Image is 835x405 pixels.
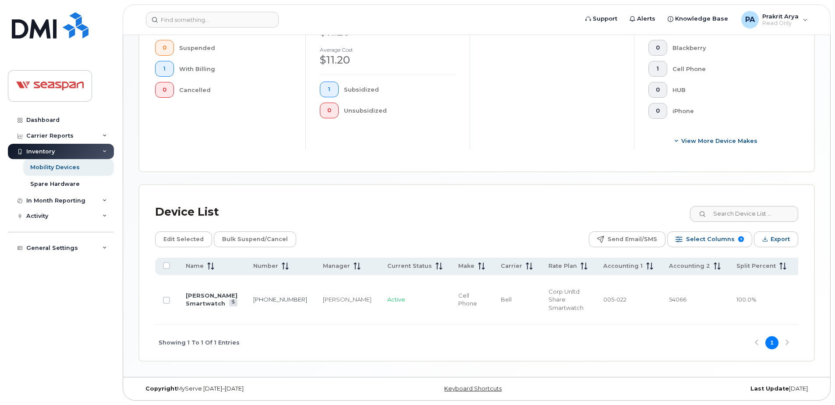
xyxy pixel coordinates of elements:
span: Split Percent [736,262,776,270]
h4: Average cost [320,47,456,53]
button: 1 [155,61,174,77]
button: Bulk Suspend/Cancel [214,231,296,247]
strong: Copyright [145,385,177,392]
a: [PERSON_NAME] Smartwatch [186,292,237,307]
button: 1 [320,82,339,97]
a: Alerts [623,10,662,28]
button: 0 [155,82,174,98]
div: [PERSON_NAME] [323,295,372,304]
div: HUB [672,82,785,98]
span: Current Status [387,262,432,270]
span: Bulk Suspend/Cancel [222,233,288,246]
span: Number [253,262,278,270]
span: 1 [327,86,331,93]
span: 0 [163,86,166,93]
span: 005-022 [603,296,626,303]
span: 100.0% [736,296,757,303]
a: Support [579,10,623,28]
input: Search Device List ... [690,206,798,222]
button: View More Device Makes [648,133,784,149]
span: PA [745,14,755,25]
div: $11.20 [320,53,456,67]
button: 0 [155,40,174,56]
span: 0 [656,107,660,114]
span: 9 [738,236,744,242]
button: Select Columns 9 [667,231,752,247]
span: 0 [163,44,166,51]
span: 0 [327,107,331,114]
div: Subsidized [344,82,456,97]
div: Suspended [179,40,292,56]
a: Knowledge Base [662,10,734,28]
span: Accounting 2 [669,262,710,270]
span: Name [186,262,204,270]
span: Corp Unltd Share Smartwatch [548,288,584,311]
div: Blackberry [672,40,785,56]
strong: Last Update [750,385,789,392]
span: Select Columns [686,233,735,246]
button: Page 1 [765,336,778,349]
div: Cell Phone [672,61,785,77]
button: 0 [648,103,667,119]
span: Alerts [637,14,655,23]
span: Export [771,233,790,246]
span: Send Email/SMS [608,233,657,246]
button: Export [754,231,798,247]
span: Accounting 1 [603,262,643,270]
span: Knowledge Base [675,14,728,23]
span: 54066 [669,296,686,303]
button: 0 [648,82,667,98]
a: View Last Bill [229,299,237,306]
div: Prakrit Arya [735,11,814,28]
button: 1 [648,61,667,77]
span: Prakrit Arya [762,13,799,20]
div: Unsubsidized [344,103,456,118]
a: Keyboard Shortcuts [444,385,502,392]
span: 0 [656,86,660,93]
span: 1 [163,65,166,72]
span: Active [387,296,405,303]
button: 0 [648,40,667,56]
button: Send Email/SMS [589,231,665,247]
span: Support [593,14,617,23]
span: Read Only [762,20,799,27]
span: Bell [501,296,512,303]
span: Manager [323,262,350,270]
span: View More Device Makes [681,137,757,145]
div: Device List [155,201,219,224]
span: Carrier [501,262,522,270]
span: 0 [656,44,660,51]
button: 0 [320,103,339,118]
div: iPhone [672,103,785,119]
input: Find something... [146,12,279,28]
a: [PHONE_NUMBER] [253,296,307,303]
span: Make [458,262,474,270]
span: Edit Selected [163,233,204,246]
span: Showing 1 To 1 Of 1 Entries [159,336,240,349]
div: MyServe [DATE]–[DATE] [139,385,364,392]
div: Cancelled [179,82,292,98]
div: [DATE] [589,385,814,392]
span: Cell Phone [458,292,477,307]
div: With Billing [179,61,292,77]
span: Rate Plan [548,262,577,270]
button: Edit Selected [155,231,212,247]
span: 1 [656,65,660,72]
